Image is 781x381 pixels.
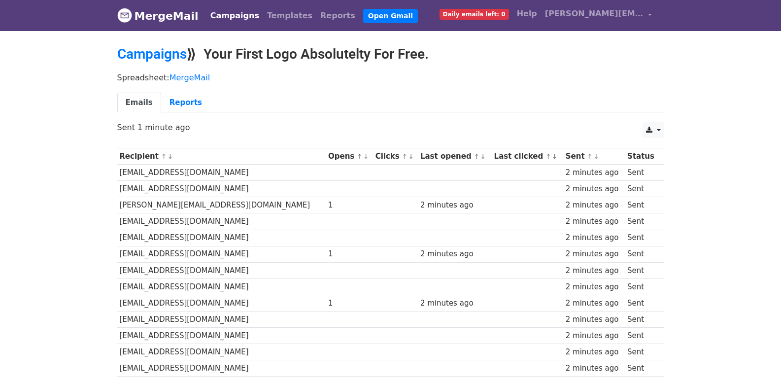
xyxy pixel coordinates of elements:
td: [EMAIL_ADDRESS][DOMAIN_NAME] [117,360,326,377]
th: Sent [563,148,625,165]
td: Sent [625,197,659,213]
div: 1 [328,248,371,260]
a: ↑ [161,153,167,160]
a: ↓ [168,153,173,160]
a: ↑ [402,153,407,160]
a: MergeMail [117,5,199,26]
div: 2 minutes ago [566,248,623,260]
a: Emails [117,93,161,113]
td: Sent [625,165,659,181]
td: Sent [625,278,659,295]
p: Sent 1 minute ago [117,122,664,133]
div: 2 minutes ago [566,363,623,374]
div: 1 [328,200,371,211]
td: [EMAIL_ADDRESS][DOMAIN_NAME] [117,278,326,295]
img: MergeMail logo [117,8,132,23]
td: Sent [625,328,659,344]
th: Status [625,148,659,165]
td: Sent [625,230,659,246]
a: Reports [316,6,359,26]
a: ↑ [474,153,479,160]
td: [EMAIL_ADDRESS][DOMAIN_NAME] [117,312,326,328]
a: ↓ [552,153,557,160]
td: [EMAIL_ADDRESS][DOMAIN_NAME] [117,344,326,360]
td: [EMAIL_ADDRESS][DOMAIN_NAME] [117,230,326,246]
span: [PERSON_NAME][EMAIL_ADDRESS][DOMAIN_NAME] [545,8,644,20]
td: Sent [625,246,659,262]
td: [EMAIL_ADDRESS][DOMAIN_NAME] [117,328,326,344]
div: 2 minutes ago [420,298,489,309]
a: ↓ [480,153,486,160]
div: 2 minutes ago [420,200,489,211]
span: Daily emails left: 0 [440,9,509,20]
td: [EMAIL_ADDRESS][DOMAIN_NAME] [117,246,326,262]
a: ↑ [587,153,593,160]
td: [PERSON_NAME][EMAIL_ADDRESS][DOMAIN_NAME] [117,197,326,213]
td: [EMAIL_ADDRESS][DOMAIN_NAME] [117,165,326,181]
th: Clicks [373,148,418,165]
td: [EMAIL_ADDRESS][DOMAIN_NAME] [117,181,326,197]
td: [EMAIL_ADDRESS][DOMAIN_NAME] [117,295,326,311]
th: Last clicked [492,148,563,165]
a: ↓ [363,153,369,160]
a: Templates [263,6,316,26]
p: Spreadsheet: [117,72,664,83]
div: 1 [328,298,371,309]
a: [PERSON_NAME][EMAIL_ADDRESS][DOMAIN_NAME] [541,4,656,27]
h2: ⟫ Your First Logo Absolutelty For Free. [117,46,664,63]
a: Daily emails left: 0 [436,4,513,24]
td: Sent [625,360,659,377]
a: Reports [161,93,210,113]
div: 2 minutes ago [566,265,623,277]
a: Open Gmail [363,9,418,23]
th: Recipient [117,148,326,165]
div: 2 minutes ago [566,330,623,342]
a: Help [513,4,541,24]
td: [EMAIL_ADDRESS][DOMAIN_NAME] [117,262,326,278]
td: Sent [625,344,659,360]
div: 2 minutes ago [566,346,623,358]
td: Sent [625,295,659,311]
div: 2 minutes ago [566,216,623,227]
div: 2 minutes ago [566,298,623,309]
div: 2 minutes ago [566,167,623,178]
td: Sent [625,213,659,230]
a: Campaigns [117,46,187,62]
td: Sent [625,312,659,328]
td: Sent [625,181,659,197]
td: Sent [625,262,659,278]
div: 2 minutes ago [420,248,489,260]
th: Last opened [418,148,492,165]
a: MergeMail [170,73,210,82]
a: ↓ [594,153,599,160]
td: [EMAIL_ADDRESS][DOMAIN_NAME] [117,213,326,230]
div: 2 minutes ago [566,314,623,325]
div: 2 minutes ago [566,232,623,243]
a: Campaigns [206,6,263,26]
div: 2 minutes ago [566,183,623,195]
a: ↑ [357,153,363,160]
a: ↓ [408,153,414,160]
a: ↑ [545,153,551,160]
div: 2 minutes ago [566,281,623,293]
div: 2 minutes ago [566,200,623,211]
th: Opens [326,148,373,165]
